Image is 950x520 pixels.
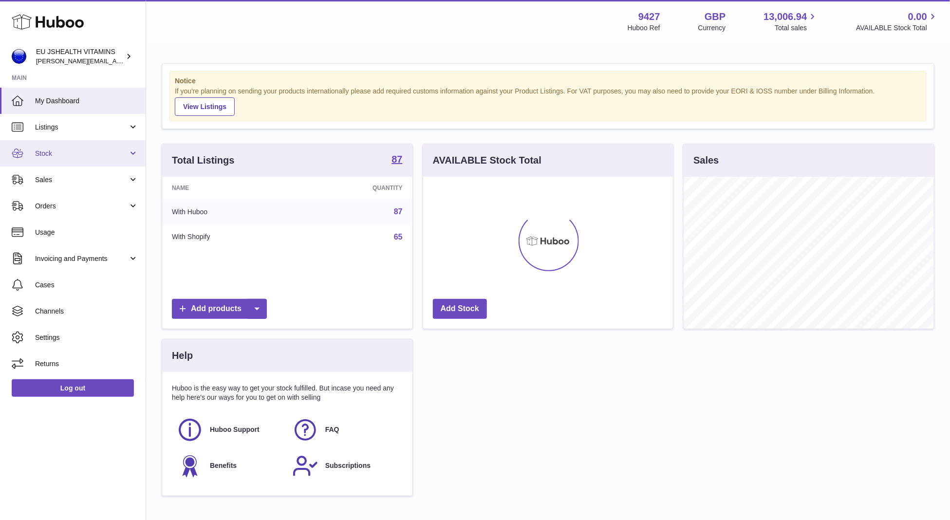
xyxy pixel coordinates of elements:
[177,417,282,443] a: Huboo Support
[172,349,193,362] h3: Help
[172,154,235,167] h3: Total Listings
[638,10,660,23] strong: 9427
[35,333,138,342] span: Settings
[856,10,938,33] a: 0.00 AVAILABLE Stock Total
[764,10,818,33] a: 13,006.94 Total sales
[292,453,398,479] a: Subscriptions
[12,379,134,397] a: Log out
[175,76,921,86] strong: Notice
[394,233,403,241] a: 65
[764,10,807,23] span: 13,006.94
[162,177,297,199] th: Name
[162,199,297,224] td: With Huboo
[35,175,128,185] span: Sales
[35,228,138,237] span: Usage
[36,47,124,66] div: EU JSHEALTH VITAMINS
[172,384,403,402] p: Huboo is the easy way to get your stock fulfilled. But incase you need any help here's our ways f...
[12,49,26,64] img: laura@jessicasepel.com
[35,202,128,211] span: Orders
[35,307,138,316] span: Channels
[325,461,371,470] span: Subscriptions
[175,97,235,116] a: View Listings
[35,96,138,106] span: My Dashboard
[856,23,938,33] span: AVAILABLE Stock Total
[35,280,138,290] span: Cases
[177,453,282,479] a: Benefits
[698,23,726,33] div: Currency
[210,425,260,434] span: Huboo Support
[775,23,818,33] span: Total sales
[35,359,138,369] span: Returns
[391,154,402,164] strong: 87
[433,154,541,167] h3: AVAILABLE Stock Total
[908,10,927,23] span: 0.00
[35,123,128,132] span: Listings
[172,299,267,319] a: Add products
[391,154,402,166] a: 87
[433,299,487,319] a: Add Stock
[162,224,297,250] td: With Shopify
[35,254,128,263] span: Invoicing and Payments
[693,154,719,167] h3: Sales
[705,10,726,23] strong: GBP
[36,57,195,65] span: [PERSON_NAME][EMAIL_ADDRESS][DOMAIN_NAME]
[292,417,398,443] a: FAQ
[210,461,237,470] span: Benefits
[394,207,403,216] a: 87
[325,425,339,434] span: FAQ
[297,177,412,199] th: Quantity
[35,149,128,158] span: Stock
[175,87,921,116] div: If you're planning on sending your products internationally please add required customs informati...
[628,23,660,33] div: Huboo Ref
